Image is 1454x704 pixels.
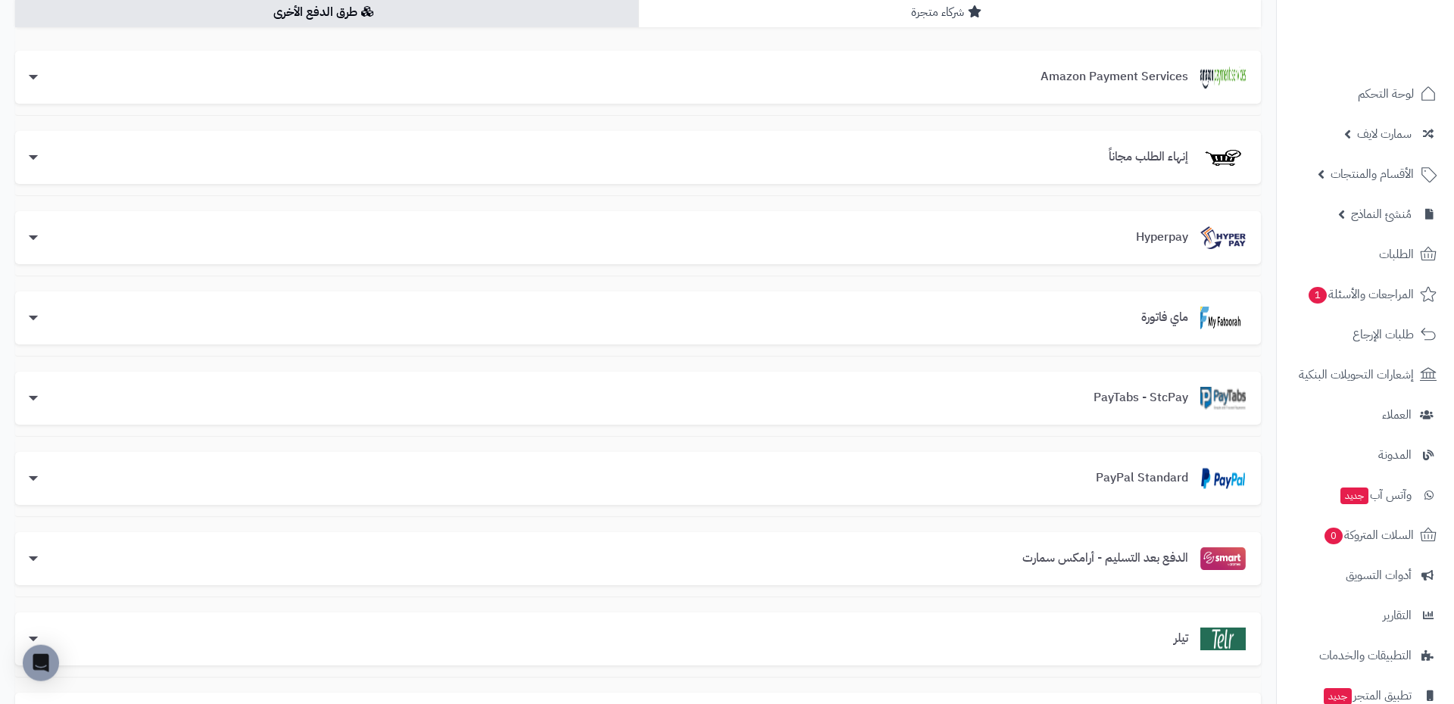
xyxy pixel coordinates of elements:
span: مُنشئ النماذج [1351,204,1412,225]
img: Hyperpay [1200,226,1246,249]
a: الدفع بعد التسليم - أرامكس سمارتالدفع بعد التسليم - أرامكس سمارت [15,532,1261,585]
a: إشعارات التحويلات البنكية [1286,357,1445,393]
h3: Amazon Payment Services [1028,70,1200,84]
img: ماي فاتورة [1200,307,1246,329]
a: المدونة [1286,437,1445,473]
a: العملاء [1286,397,1445,433]
span: التقارير [1383,605,1412,626]
a: HyperpayHyperpay [15,211,1261,264]
span: السلات المتروكة [1323,525,1414,546]
a: المراجعات والأسئلة1 [1286,276,1445,313]
span: وآتس آب [1339,484,1412,506]
a: Amazon Payment ServicesAmazon Payment Services [15,51,1261,104]
img: الدفع بعد التسليم - أرامكس سمارت [1200,547,1246,570]
img: PayTabs - StcPay [1200,387,1246,410]
a: وآتس آبجديد [1286,477,1445,513]
div: Open Intercom Messenger [23,645,59,681]
span: العملاء [1382,404,1412,425]
img: تيلر [1200,628,1246,650]
span: لوحة التحكم [1358,83,1414,104]
img: logo-2.png [1351,41,1440,73]
span: الطلبات [1379,244,1414,265]
span: المدونة [1378,444,1412,466]
span: 1 [1309,287,1327,304]
img: إنهاء الطلب مجاناً [1200,146,1246,169]
a: السلات المتروكة0 [1286,517,1445,553]
a: طلبات الإرجاع [1286,316,1445,353]
h3: Hyperpay [1124,231,1200,245]
h3: إنهاء الطلب مجاناً [1097,151,1200,164]
h3: تيلر [1162,632,1200,646]
span: أدوات التسويق [1346,565,1412,586]
a: PayPal StandardPayPal Standard [15,452,1261,505]
a: لوحة التحكم [1286,76,1445,112]
span: الأقسام والمنتجات [1331,164,1414,185]
a: ماي فاتورةماي فاتورة [15,291,1261,344]
span: جديد [1340,488,1368,504]
a: PayTabs - StcPayPayTabs - StcPay [15,372,1261,425]
h3: الدفع بعد التسليم - أرامكس سمارت [1010,552,1200,565]
h3: PayPal Standard [1084,472,1200,485]
img: Amazon Payment Services [1200,66,1246,89]
span: 0 [1325,528,1343,544]
span: التطبيقات والخدمات [1319,645,1412,666]
a: التطبيقات والخدمات [1286,637,1445,674]
h3: PayTabs - StcPay [1081,391,1200,405]
a: إنهاء الطلب مجاناًإنهاء الطلب مجاناً [15,131,1261,184]
h3: ماي فاتورة [1129,311,1200,325]
img: PayPal Standard [1200,467,1246,490]
span: إشعارات التحويلات البنكية [1299,364,1414,385]
a: تيلرتيلر [15,612,1261,665]
span: طلبات الإرجاع [1353,324,1414,345]
span: المراجعات والأسئلة [1307,284,1414,305]
span: سمارت لايف [1357,123,1412,145]
a: التقارير [1286,597,1445,634]
a: الطلبات [1286,236,1445,273]
a: أدوات التسويق [1286,557,1445,593]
